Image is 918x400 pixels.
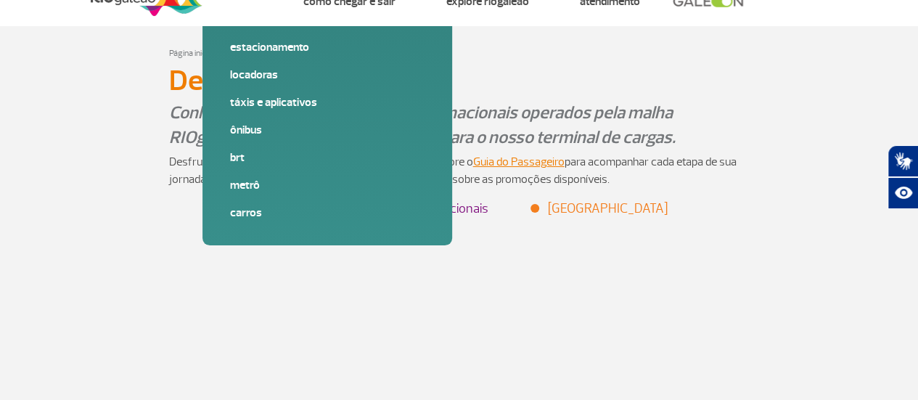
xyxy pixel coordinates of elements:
a: Metrô [230,177,425,193]
a: Estacionamento [230,39,425,55]
a: Táxis e aplicativos [230,94,425,110]
p: Desfrute de sua viagem com uma experiência incrível. Explore o para acompanhar cada etapa de sua ... [169,153,750,188]
a: Guia do Passageiro [473,155,565,169]
a: Página inicial [169,48,213,59]
p: Conheça os destinos internacionais e nacionais operados pela malha RIOgaleão e traga as suas oper... [169,100,750,150]
h1: Destinos [169,68,750,93]
button: Abrir recursos assistivos. [888,177,918,209]
div: Plugin de acessibilidade da Hand Talk. [888,145,918,209]
li: [GEOGRAPHIC_DATA] [532,199,668,219]
a: Carros [230,205,425,221]
a: Ônibus [230,122,425,138]
a: Locadoras [230,67,425,83]
a: BRT [230,150,425,166]
button: Abrir tradutor de língua de sinais. [888,145,918,177]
